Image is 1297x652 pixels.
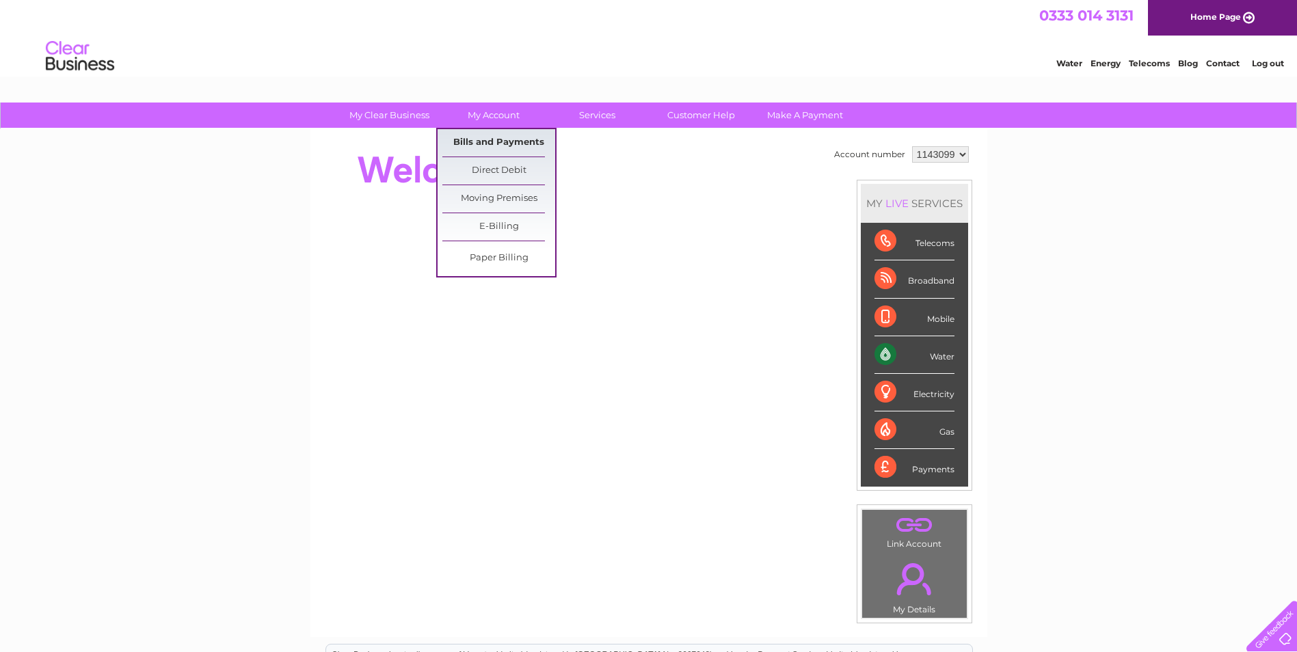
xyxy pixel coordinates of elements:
[874,299,954,336] div: Mobile
[437,103,550,128] a: My Account
[1178,58,1198,68] a: Blog
[874,260,954,298] div: Broadband
[1056,58,1082,68] a: Water
[874,336,954,374] div: Water
[1252,58,1284,68] a: Log out
[541,103,654,128] a: Services
[749,103,861,128] a: Make A Payment
[442,245,555,272] a: Paper Billing
[1039,7,1134,24] a: 0333 014 3131
[874,223,954,260] div: Telecoms
[645,103,758,128] a: Customer Help
[874,374,954,411] div: Electricity
[1091,58,1121,68] a: Energy
[442,129,555,157] a: Bills and Payments
[866,513,963,537] a: .
[1206,58,1240,68] a: Contact
[333,103,446,128] a: My Clear Business
[861,552,967,619] td: My Details
[442,213,555,241] a: E-Billing
[831,143,909,166] td: Account number
[861,184,968,223] div: MY SERVICES
[883,197,911,210] div: LIVE
[1129,58,1170,68] a: Telecoms
[326,8,972,66] div: Clear Business is a trading name of Verastar Limited (registered in [GEOGRAPHIC_DATA] No. 3667643...
[874,411,954,449] div: Gas
[866,555,963,603] a: .
[45,36,115,77] img: logo.png
[874,449,954,486] div: Payments
[861,509,967,552] td: Link Account
[442,185,555,213] a: Moving Premises
[442,157,555,185] a: Direct Debit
